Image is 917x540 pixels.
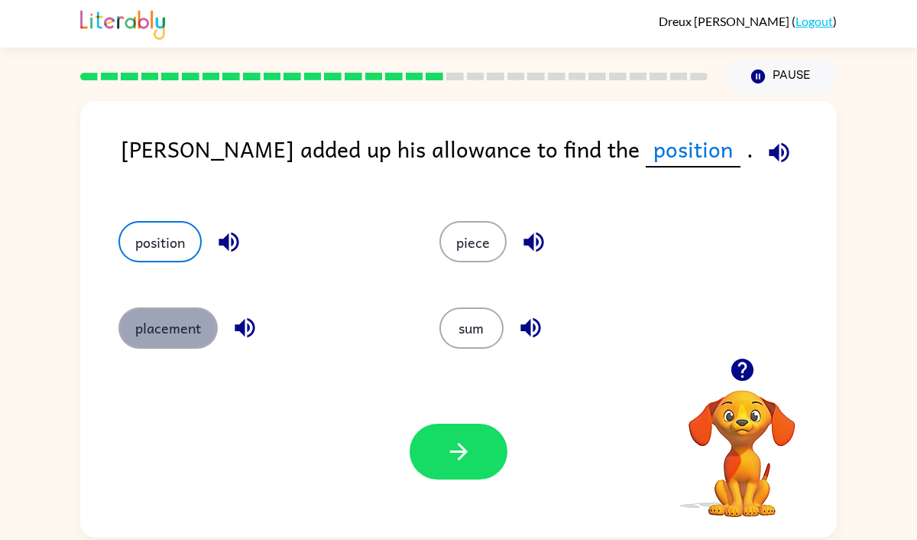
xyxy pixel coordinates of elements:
[118,221,202,262] button: position
[439,307,504,349] button: sum
[659,14,792,28] span: Dreux [PERSON_NAME]
[439,221,507,262] button: piece
[80,6,165,40] img: Literably
[121,132,837,190] div: [PERSON_NAME] added up his allowance to find the .
[646,132,740,168] span: position
[666,366,818,519] video: Your browser must support playing .mp4 files to use Literably. Please try using another browser.
[118,307,218,349] button: placement
[726,59,837,94] button: Pause
[795,14,833,28] a: Logout
[659,14,837,28] div: ( )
